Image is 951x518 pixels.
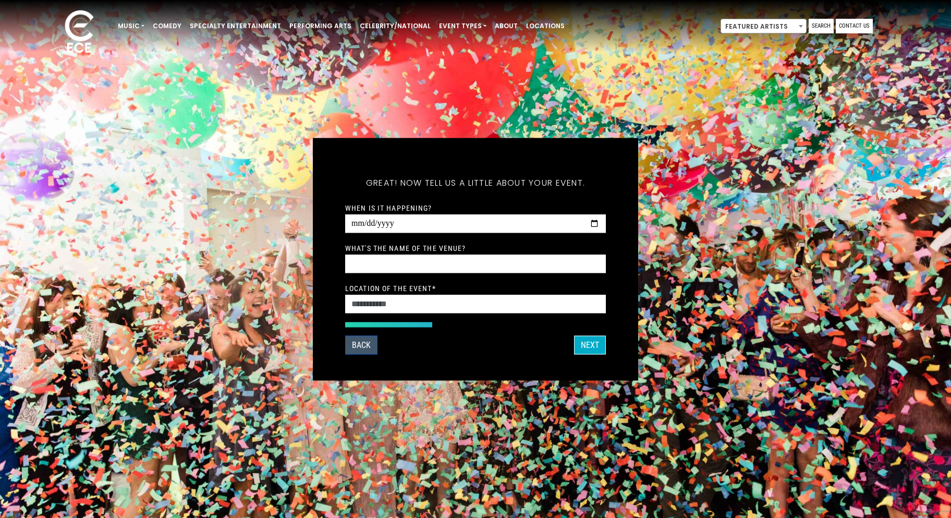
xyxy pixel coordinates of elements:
[721,19,807,33] span: Featured Artists
[345,203,432,212] label: When is it happening?
[285,17,356,35] a: Performing Arts
[491,17,522,35] a: About
[345,243,466,252] label: What's the name of the venue?
[721,19,806,34] span: Featured Artists
[522,17,569,35] a: Locations
[345,335,377,354] button: Back
[356,17,435,35] a: Celebrity/National
[435,17,491,35] a: Event Types
[186,17,285,35] a: Specialty Entertainment
[53,7,105,58] img: ece_new_logo_whitev2-1.png
[149,17,186,35] a: Comedy
[345,283,436,293] label: Location of the event
[809,19,834,33] a: Search
[345,164,606,201] h5: Great! Now tell us a little about your event.
[574,335,606,354] button: Next
[836,19,873,33] a: Contact Us
[114,17,149,35] a: Music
